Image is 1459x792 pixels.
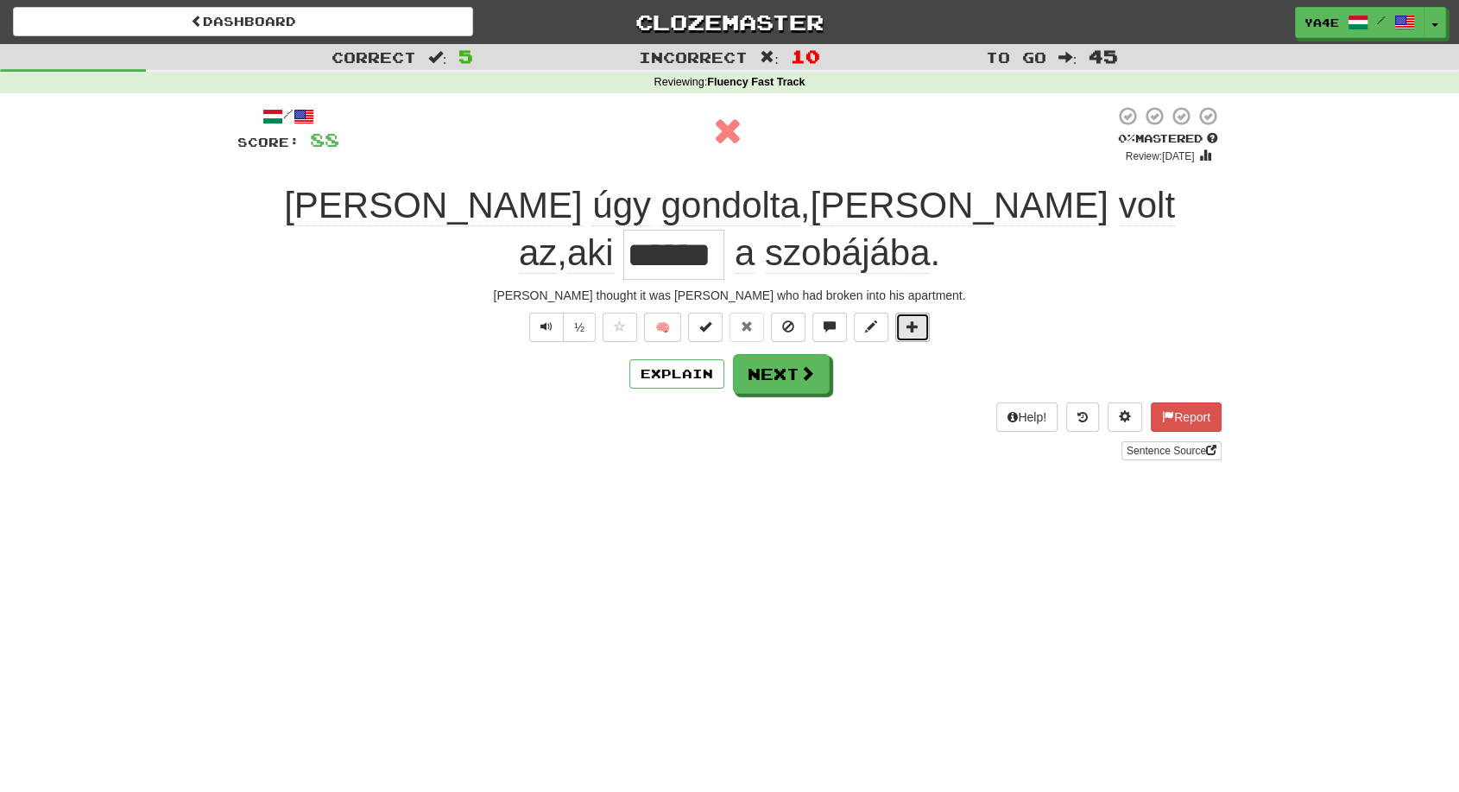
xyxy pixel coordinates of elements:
[529,313,564,342] button: Play sentence audio (ctl+space)
[810,185,1108,226] span: [PERSON_NAME]
[237,287,1222,304] div: [PERSON_NAME] thought it was [PERSON_NAME] who had broken into his apartment.
[458,46,473,67] span: 5
[661,185,800,226] span: gondolta
[563,313,596,342] button: ½
[1089,46,1118,67] span: 45
[1295,7,1424,38] a: Ya4e /
[310,129,339,150] span: 88
[629,359,724,389] button: Explain
[729,313,764,342] button: Reset to 0% Mastered (alt+r)
[1151,402,1222,432] button: Report
[1119,185,1175,226] span: volt
[1066,402,1099,432] button: Round history (alt+y)
[1304,15,1339,30] span: Ya4e
[791,46,820,67] span: 10
[526,313,596,342] div: Text-to-speech controls
[428,50,447,65] span: :
[237,135,300,149] span: Score:
[986,48,1046,66] span: To go
[332,48,416,66] span: Correct
[724,232,940,274] span: .
[1126,150,1195,162] small: Review: [DATE]
[237,105,339,127] div: /
[765,232,930,274] span: szobájába
[1121,441,1222,460] a: Sentence Source
[733,354,830,394] button: Next
[639,48,748,66] span: Incorrect
[284,185,1175,273] span: , ,
[996,402,1058,432] button: Help!
[760,50,779,65] span: :
[13,7,473,36] a: Dashboard
[1058,50,1077,65] span: :
[1118,131,1135,145] span: 0 %
[771,313,805,342] button: Ignore sentence (alt+i)
[519,232,557,274] span: az
[895,313,930,342] button: Add to collection (alt+a)
[603,313,637,342] button: Favorite sentence (alt+f)
[567,232,614,274] span: aki
[1115,131,1222,147] div: Mastered
[812,313,847,342] button: Discuss sentence (alt+u)
[854,313,888,342] button: Edit sentence (alt+d)
[1377,14,1386,26] span: /
[735,232,755,274] span: a
[284,185,582,226] span: [PERSON_NAME]
[644,313,681,342] button: 🧠
[592,185,651,226] span: úgy
[688,313,723,342] button: Set this sentence to 100% Mastered (alt+m)
[499,7,959,37] a: Clozemaster
[707,76,805,88] strong: Fluency Fast Track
